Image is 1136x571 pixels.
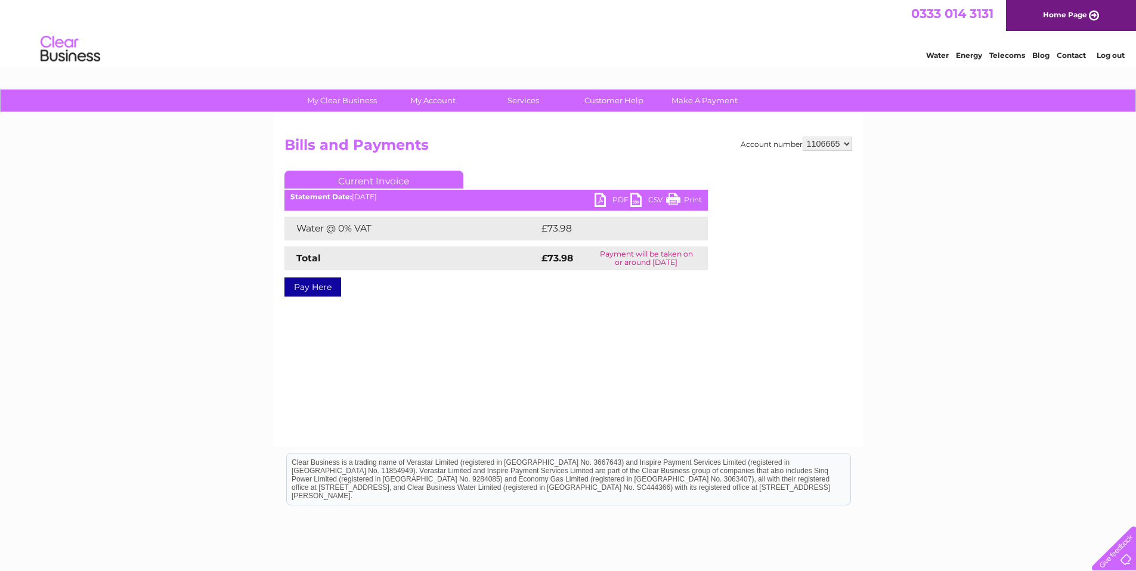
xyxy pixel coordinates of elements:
a: Water [926,51,949,60]
a: Print [666,193,702,210]
strong: £73.98 [541,252,573,264]
a: PDF [595,193,630,210]
a: CSV [630,193,666,210]
a: My Clear Business [293,89,391,112]
b: Statement Date: [290,192,352,201]
strong: Total [296,252,321,264]
td: Water @ 0% VAT [284,217,538,240]
a: Make A Payment [655,89,754,112]
div: Clear Business is a trading name of Verastar Limited (registered in [GEOGRAPHIC_DATA] No. 3667643... [287,7,850,58]
a: Log out [1097,51,1125,60]
a: My Account [383,89,482,112]
a: Services [474,89,572,112]
a: Energy [956,51,982,60]
div: Account number [741,137,852,151]
a: Contact [1057,51,1086,60]
img: logo.png [40,31,101,67]
a: 0333 014 3131 [911,6,993,21]
a: Telecoms [989,51,1025,60]
a: Pay Here [284,277,341,297]
a: Blog [1032,51,1050,60]
td: Payment will be taken on or around [DATE] [585,246,708,270]
td: £73.98 [538,217,684,240]
div: [DATE] [284,193,708,201]
h2: Bills and Payments [284,137,852,159]
a: Current Invoice [284,171,463,189]
a: Customer Help [565,89,663,112]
